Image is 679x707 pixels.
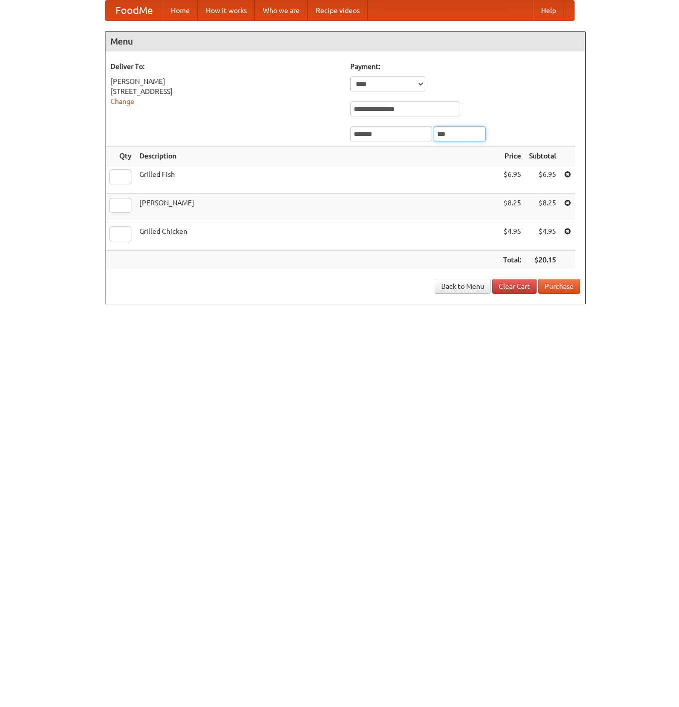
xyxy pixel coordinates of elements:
a: Back to Menu [435,279,491,294]
th: Description [135,147,499,165]
th: $20.15 [525,251,560,269]
a: FoodMe [105,0,163,20]
td: Grilled Chicken [135,222,499,251]
td: $6.95 [499,165,525,194]
h5: Deliver To: [110,61,340,71]
a: Recipe videos [308,0,368,20]
h5: Payment: [350,61,580,71]
td: Grilled Fish [135,165,499,194]
a: Home [163,0,198,20]
a: Help [533,0,564,20]
td: $8.25 [525,194,560,222]
a: Change [110,97,134,105]
a: Who we are [255,0,308,20]
a: Clear Cart [492,279,537,294]
th: Total: [499,251,525,269]
th: Subtotal [525,147,560,165]
td: $4.95 [499,222,525,251]
th: Qty [105,147,135,165]
button: Purchase [538,279,580,294]
div: [STREET_ADDRESS] [110,86,340,96]
a: How it works [198,0,255,20]
td: $6.95 [525,165,560,194]
h4: Menu [105,31,585,51]
td: $4.95 [525,222,560,251]
td: $8.25 [499,194,525,222]
td: [PERSON_NAME] [135,194,499,222]
div: [PERSON_NAME] [110,76,340,86]
th: Price [499,147,525,165]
